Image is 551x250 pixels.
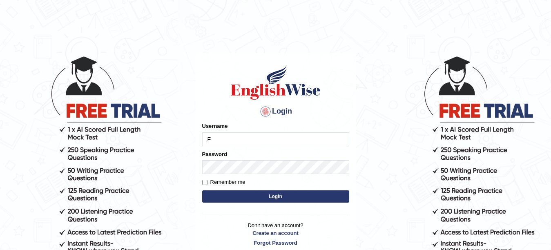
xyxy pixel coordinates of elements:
p: Don't have an account? [202,221,349,247]
label: Password [202,150,227,158]
label: Username [202,122,228,130]
input: Remember me [202,180,207,185]
label: Remember me [202,178,245,186]
a: Create an account [202,229,349,237]
button: Login [202,190,349,203]
h4: Login [202,105,349,118]
img: Logo of English Wise sign in for intelligent practice with AI [229,64,322,101]
a: Forgot Password [202,239,349,247]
